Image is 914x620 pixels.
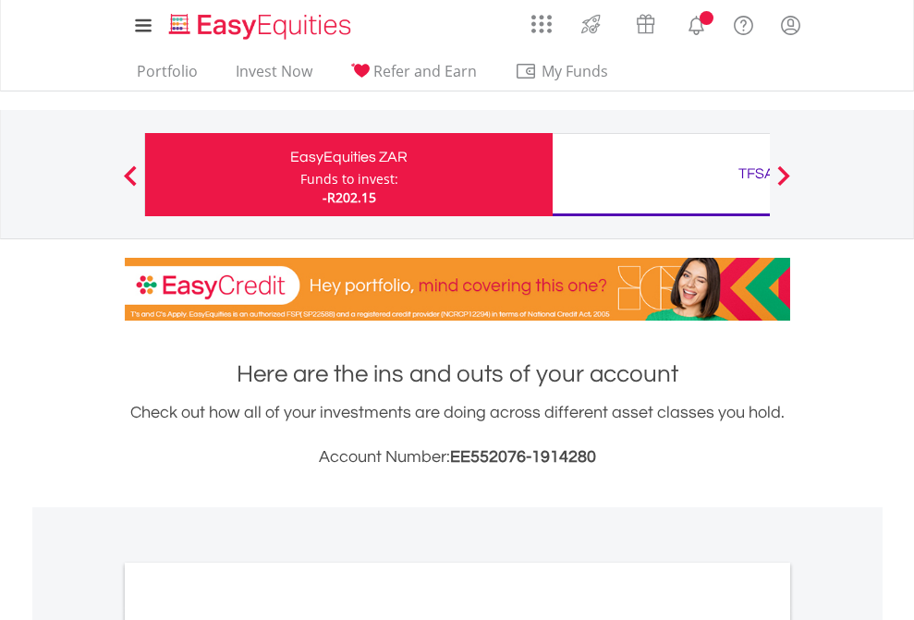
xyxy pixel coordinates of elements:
img: EasyEquities_Logo.png [165,11,359,42]
span: My Funds [515,59,636,83]
span: Refer and Earn [373,61,477,81]
div: Funds to invest: [300,170,398,188]
button: Previous [112,175,149,193]
div: EasyEquities ZAR [156,144,542,170]
div: Check out how all of your investments are doing across different asset classes you hold. [125,400,790,470]
button: Next [765,175,802,193]
img: EasyCredit Promotion Banner [125,258,790,321]
a: Vouchers [618,5,673,39]
a: My Profile [767,5,814,45]
h1: Here are the ins and outs of your account [125,358,790,391]
img: grid-menu-icon.svg [531,14,552,34]
img: thrive-v2.svg [576,9,606,39]
a: AppsGrid [519,5,564,34]
h3: Account Number: [125,444,790,470]
a: FAQ's and Support [720,5,767,42]
a: Refer and Earn [343,62,484,91]
a: Home page [162,5,359,42]
a: Portfolio [129,62,205,91]
img: vouchers-v2.svg [630,9,661,39]
span: -R202.15 [323,188,376,206]
a: Invest Now [228,62,320,91]
span: EE552076-1914280 [450,448,596,466]
a: Notifications [673,5,720,42]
